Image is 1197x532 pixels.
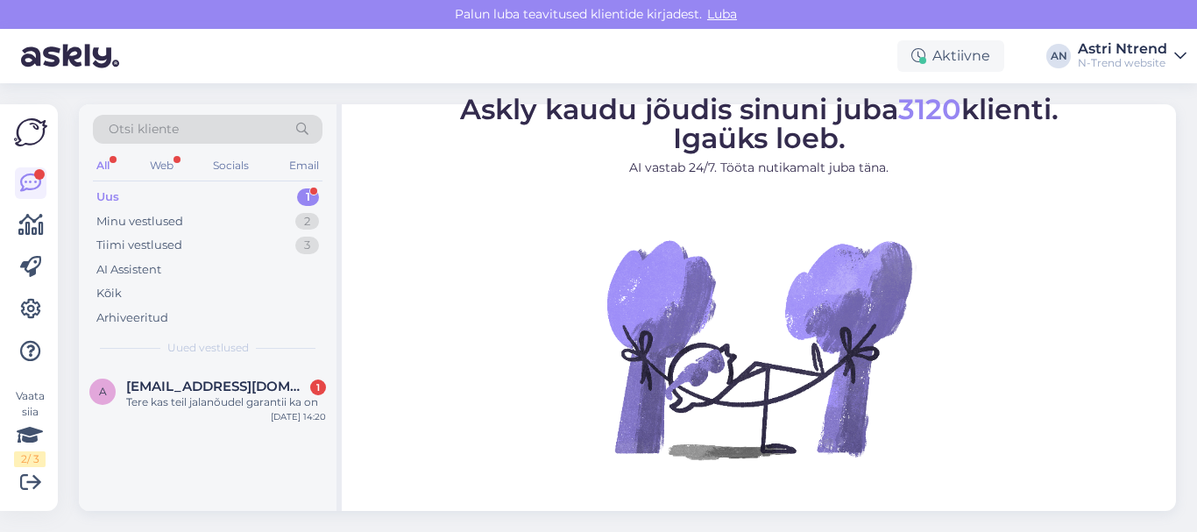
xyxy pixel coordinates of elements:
div: Email [286,154,322,177]
div: Socials [209,154,252,177]
div: 2 [295,213,319,231]
span: Askly kaudu jõudis sinuni juba klienti. Igaüks loeb. [460,92,1059,155]
div: 1 [297,188,319,206]
div: Kõik [96,285,122,302]
div: Arhiveeritud [96,309,168,327]
div: 1 [310,379,326,395]
div: Tere kas teil jalanõudel garantii ka on [126,394,326,410]
img: Askly Logo [14,118,47,146]
div: [DATE] 14:20 [271,410,326,423]
p: AI vastab 24/7. Tööta nutikamalt juba täna. [460,159,1059,177]
div: Web [146,154,177,177]
div: Uus [96,188,119,206]
div: 2 / 3 [14,451,46,467]
span: Otsi kliente [109,120,179,138]
span: A [99,385,107,398]
div: 3 [295,237,319,254]
div: Vaata siia [14,388,46,467]
div: Aktiivne [897,40,1004,72]
div: AI Assistent [96,261,161,279]
span: 3120 [898,92,961,126]
span: Luba [702,6,742,22]
span: Agursiim87@gmail.com [126,379,308,394]
div: AN [1046,44,1071,68]
a: Astri NtrendN-Trend website [1078,42,1186,70]
span: Uued vestlused [167,340,249,356]
div: Minu vestlused [96,213,183,231]
img: No Chat active [601,191,917,507]
div: Tiimi vestlused [96,237,182,254]
div: All [93,154,113,177]
div: N-Trend website [1078,56,1167,70]
div: Astri Ntrend [1078,42,1167,56]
